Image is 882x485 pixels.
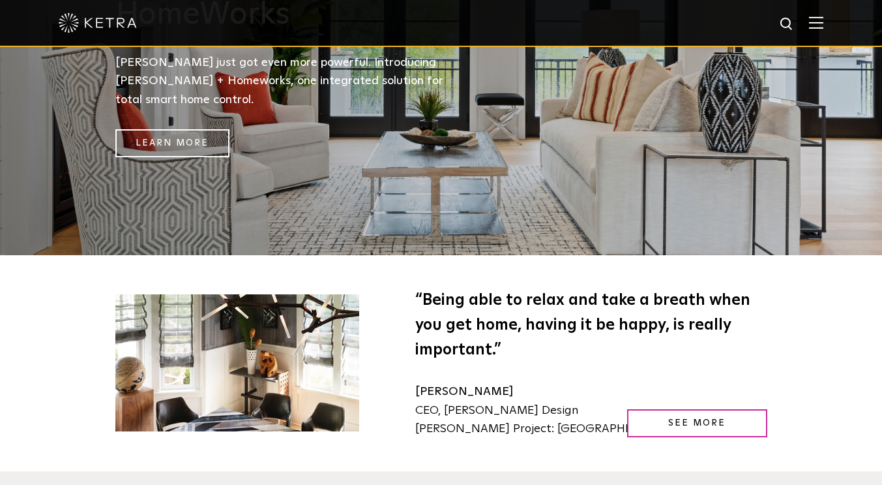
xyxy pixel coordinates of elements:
[415,288,767,363] h4: “Being able to relax and take a breath when you get home, having it be happy, is really important.”
[415,386,711,435] span: CEO, [PERSON_NAME] Design [PERSON_NAME] Project: [GEOGRAPHIC_DATA] Home
[415,386,513,398] strong: [PERSON_NAME]
[779,16,795,33] img: search icon
[627,409,767,437] a: See More
[115,294,359,431] img: PAR Cross-Section 5
[115,129,229,157] a: Learn More
[59,13,137,33] img: ketra-logo-2019-white
[809,16,823,29] img: Hamburger%20Nav.svg
[115,54,454,110] p: [PERSON_NAME] just got even more powerful. Introducing [PERSON_NAME] + Homeworks, one integrated ...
